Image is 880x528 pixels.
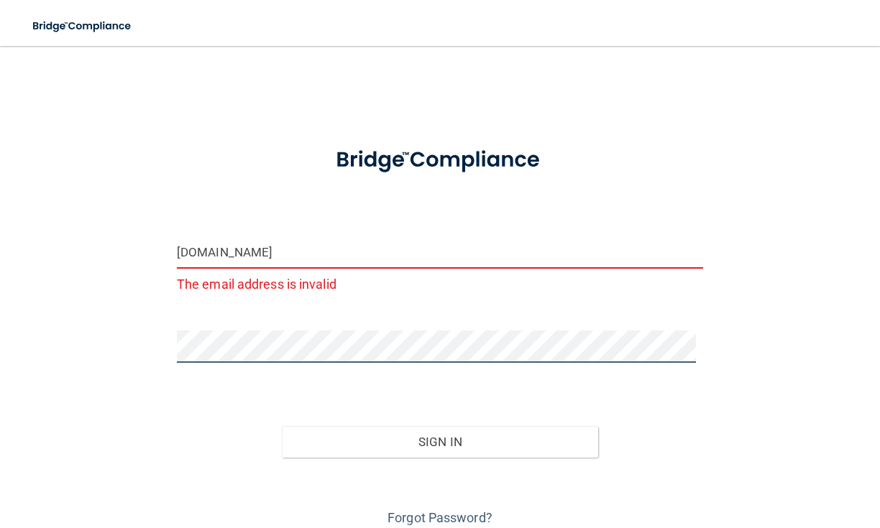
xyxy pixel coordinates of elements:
[313,132,566,188] img: bridge_compliance_login_screen.278c3ca4.svg
[177,272,703,296] p: The email address is invalid
[177,236,703,269] input: Email
[388,510,492,525] a: Forgot Password?
[282,426,597,458] button: Sign In
[22,11,144,41] img: bridge_compliance_login_screen.278c3ca4.svg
